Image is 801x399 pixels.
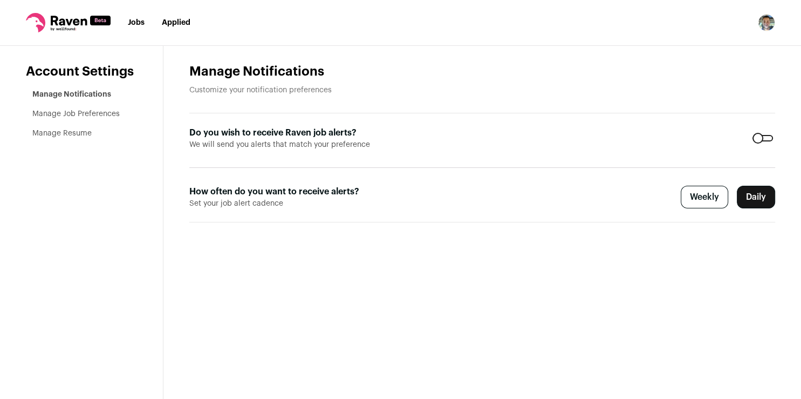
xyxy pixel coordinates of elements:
[758,14,775,31] button: Open dropdown
[32,91,111,98] a: Manage Notifications
[128,19,145,26] a: Jobs
[32,130,92,137] a: Manage Resume
[758,14,775,31] img: 19917917-medium_jpg
[32,110,120,118] a: Manage Job Preferences
[681,186,728,208] label: Weekly
[189,185,377,198] label: How often do you want to receive alerts?
[189,85,775,96] p: Customize your notification preferences
[189,198,377,209] span: Set your job alert cadence
[189,126,377,139] label: Do you wish to receive Raven job alerts?
[737,186,775,208] label: Daily
[26,63,137,80] header: Account Settings
[162,19,190,26] a: Applied
[189,63,775,80] h1: Manage Notifications
[189,139,377,150] span: We will send you alerts that match your preference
